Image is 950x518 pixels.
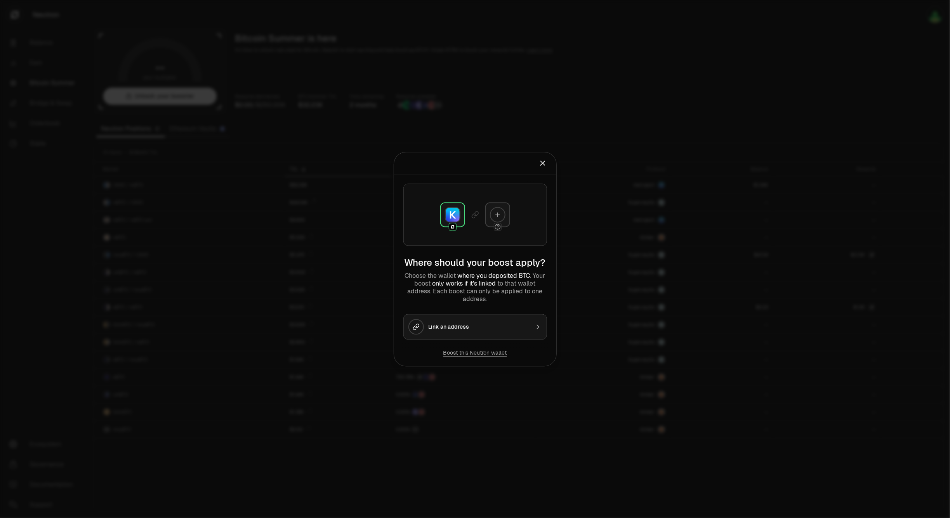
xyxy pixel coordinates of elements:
[432,279,496,288] span: only works if it's linked
[429,323,530,331] div: Link an address
[446,208,460,222] img: Keplr
[403,314,547,340] button: Link an address
[443,349,507,357] button: Boost this Neutron wallet
[403,272,547,303] p: Choose the wallet . Your boost to that wallet address. Each boost can only be applied to one addr...
[403,256,547,269] h2: Where should your boost apply?
[458,272,530,280] span: where you deposited BTC
[449,223,456,230] img: Neutron Logo
[538,158,547,168] button: Close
